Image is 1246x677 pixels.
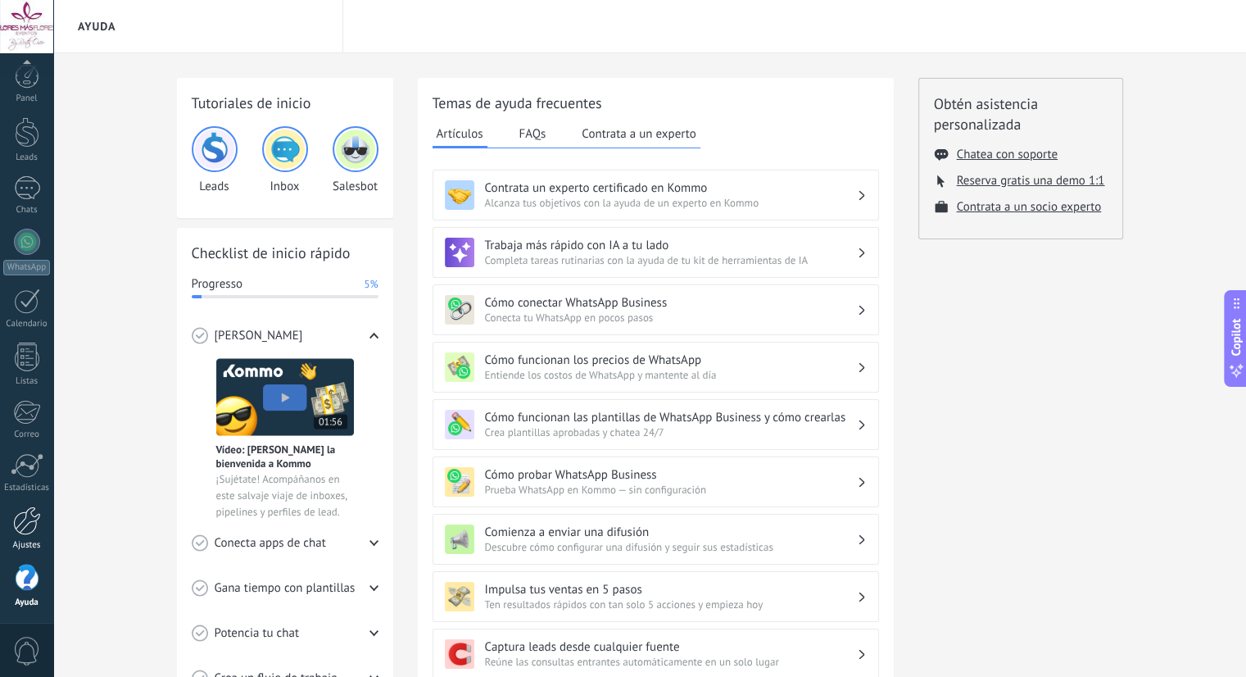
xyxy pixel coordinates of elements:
span: Entiende los costos de WhatsApp y mantente al día [485,368,857,382]
span: [PERSON_NAME] [215,328,303,344]
h2: Obtén asistencia personalizada [934,93,1108,134]
h2: Checklist de inicio rápido [192,243,378,263]
button: FAQs [515,121,551,146]
h2: Temas de ayuda frecuentes [433,93,879,113]
div: Chats [3,205,51,216]
span: Alcanza tus objetivos con la ayuda de un experto en Kommo [485,196,857,210]
button: Contrata a un socio experto [957,199,1102,215]
span: Potencia tu chat [215,625,300,642]
span: Completa tareas rutinarias con la ayuda de tu kit de herramientas de IA [485,253,857,267]
div: Ajustes [3,540,51,551]
h3: Cómo funcionan los precios de WhatsApp [485,352,857,368]
span: 5% [364,276,378,293]
h3: Captura leads desde cualquier fuente [485,639,857,655]
span: Reúne las consultas entrantes automáticamente en un solo lugar [485,655,857,669]
span: Ten resultados rápidos con tan solo 5 acciones y empieza hoy [485,597,857,611]
h3: Trabaja más rápido con IA a tu lado [485,238,857,253]
div: Salesbot [333,126,378,194]
span: Prueba WhatsApp en Kommo — sin configuración [485,483,857,497]
span: Crea plantillas aprobadas y chatea 24/7 [485,425,857,439]
h3: Comienza a enviar una difusión [485,525,857,540]
h3: Contrata un experto certificado en Kommo [485,180,857,196]
button: Artículos [433,121,487,148]
div: Ayuda [3,597,51,608]
span: ¡Sujétate! Acompáñanos en este salvaje viaje de inboxes, pipelines y perfiles de lead. [216,471,354,520]
h3: Impulsa tus ventas en 5 pasos [485,582,857,597]
div: Estadísticas [3,483,51,493]
img: Meet video [216,358,354,436]
h3: Cómo probar WhatsApp Business [485,467,857,483]
div: Panel [3,93,51,104]
h2: Tutoriales de inicio [192,93,378,113]
span: Vídeo: [PERSON_NAME] la bienvenida a Kommo [216,443,354,470]
span: Progresso [192,276,242,293]
button: Reserva gratis una demo 1:1 [957,173,1105,189]
div: Correo [3,429,51,440]
h3: Cómo conectar WhatsApp Business [485,295,857,311]
span: Conecta apps de chat [215,535,326,552]
div: WhatsApp [3,260,50,275]
button: Contrata a un experto [578,121,700,146]
span: Copilot [1228,319,1244,357]
button: Chatea con soporte [957,147,1058,162]
span: Descubre cómo configurar una difusión y seguir sus estadísticas [485,540,857,554]
span: Gana tiempo con plantillas [215,580,356,597]
span: Conecta tu WhatsApp en pocos pasos [485,311,857,325]
div: Leads [192,126,238,194]
div: Listas [3,376,51,387]
div: Leads [3,152,51,163]
h3: Cómo funcionan las plantillas de WhatsApp Business y cómo crearlas [485,410,857,425]
div: Inbox [262,126,308,194]
div: Calendario [3,319,51,329]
